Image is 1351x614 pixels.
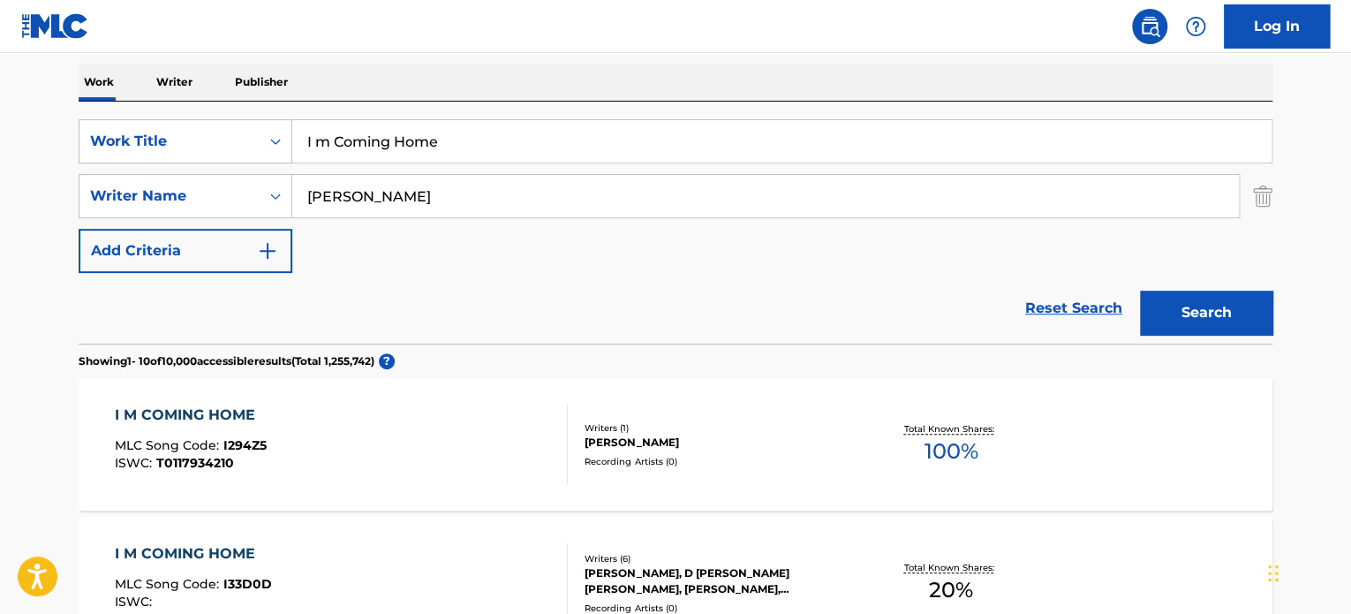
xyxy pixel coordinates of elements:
[223,576,272,592] span: I33D0D
[379,353,395,369] span: ?
[21,13,89,39] img: MLC Logo
[1224,4,1330,49] a: Log In
[257,240,278,262] img: 9d2ae6d4665cec9f34b9.svg
[1016,289,1131,328] a: Reset Search
[929,574,973,606] span: 20 %
[1132,9,1167,44] a: Public Search
[903,422,998,436] p: Total Known Shares:
[924,436,977,467] span: 100 %
[903,561,998,574] p: Total Known Shares:
[79,229,292,273] button: Add Criteria
[115,437,223,453] span: MLC Song Code :
[79,353,374,369] p: Showing 1 - 10 of 10,000 accessible results (Total 1,255,742 )
[90,186,249,207] div: Writer Name
[115,543,272,565] div: I M COMING HOME
[1140,291,1272,335] button: Search
[115,455,156,471] span: ISWC :
[230,64,293,101] p: Publisher
[1268,547,1279,600] div: Drag
[585,455,851,468] div: Recording Artists ( 0 )
[585,421,851,435] div: Writers ( 1 )
[1263,529,1351,614] iframe: Chat Widget
[151,64,198,101] p: Writer
[585,565,851,597] div: [PERSON_NAME], D [PERSON_NAME] [PERSON_NAME], [PERSON_NAME], [PERSON_NAME] [PERSON_NAME], [PERSON...
[156,455,234,471] span: T0117934210
[115,594,156,610] span: ISWC :
[1178,9,1213,44] div: Help
[585,552,851,565] div: Writers ( 6 )
[79,119,1272,344] form: Search Form
[79,64,119,101] p: Work
[1139,16,1160,37] img: search
[223,437,267,453] span: I294Z5
[115,576,223,592] span: MLC Song Code :
[90,131,249,152] div: Work Title
[585,435,851,451] div: [PERSON_NAME]
[1253,174,1272,218] img: Delete Criterion
[79,378,1272,511] a: I M COMING HOMEMLC Song Code:I294Z5ISWC:T0117934210Writers (1)[PERSON_NAME]Recording Artists (0)T...
[1185,16,1206,37] img: help
[115,405,267,426] div: I M COMING HOME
